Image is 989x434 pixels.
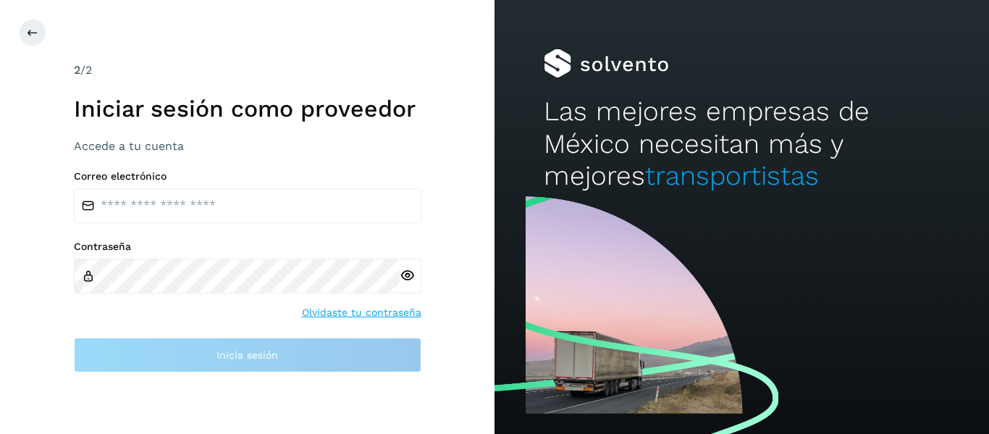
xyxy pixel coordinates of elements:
[74,170,421,183] label: Correo electrónico
[216,350,278,360] span: Inicia sesión
[74,139,421,153] h3: Accede a tu cuenta
[74,338,421,372] button: Inicia sesión
[74,241,421,253] label: Contraseña
[645,160,819,191] span: transportistas
[74,63,80,77] span: 2
[544,96,939,192] h2: Las mejores empresas de México necesitan más y mejores
[302,305,421,320] a: Olvidaste tu contraseña
[74,95,421,122] h1: Iniciar sesión como proveedor
[74,62,421,79] div: /2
